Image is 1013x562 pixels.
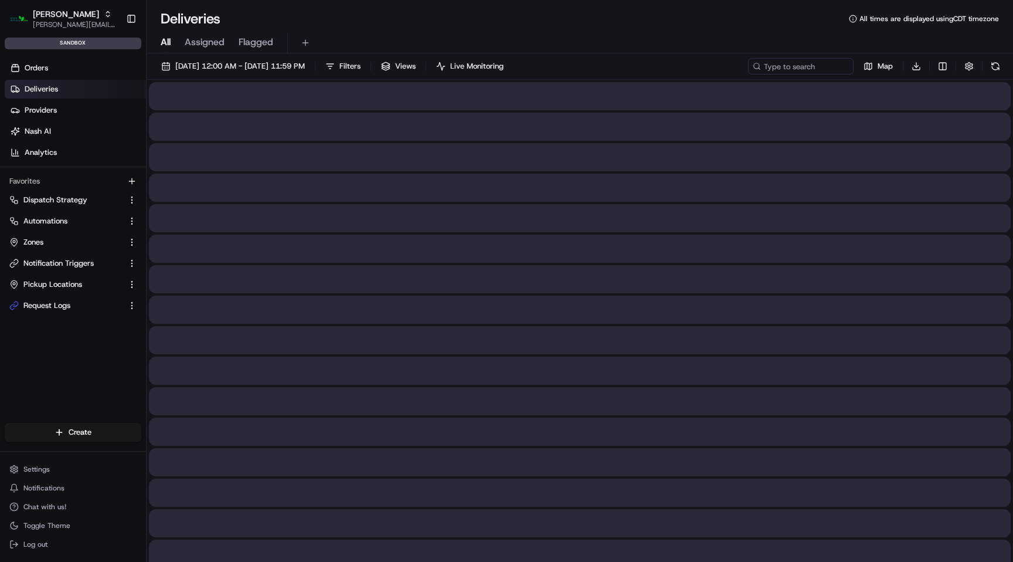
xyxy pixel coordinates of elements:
[858,58,898,75] button: Map
[33,8,99,20] button: [PERSON_NAME]
[9,9,28,28] img: Martin's
[23,502,66,512] span: Chat with us!
[859,14,999,23] span: All times are displayed using CDT timezone
[23,237,43,248] span: Zones
[5,212,141,231] button: Automations
[23,279,82,290] span: Pickup Locations
[25,84,58,94] span: Deliveries
[5,423,141,442] button: Create
[9,195,123,205] a: Dispatch Strategy
[5,80,146,99] a: Deliveries
[339,61,361,72] span: Filters
[5,38,141,49] div: sandbox
[33,20,117,29] button: [PERSON_NAME][EMAIL_ADDRESS][DOMAIN_NAME]
[5,122,146,141] a: Nash AI
[23,258,94,269] span: Notification Triggers
[450,61,504,72] span: Live Monitoring
[431,58,509,75] button: Live Monitoring
[5,296,141,315] button: Request Logs
[25,147,57,158] span: Analytics
[987,58,1004,75] button: Refresh
[23,521,70,530] span: Toggle Theme
[5,254,141,273] button: Notification Triggers
[23,300,70,311] span: Request Logs
[5,480,141,496] button: Notifications
[156,58,310,75] button: [DATE] 12:00 AM - [DATE] 11:59 PM
[5,101,146,120] a: Providers
[5,5,121,33] button: Martin's[PERSON_NAME][PERSON_NAME][EMAIL_ADDRESS][DOMAIN_NAME]
[23,483,64,493] span: Notifications
[748,58,854,75] input: Type to search
[5,517,141,534] button: Toggle Theme
[5,59,146,77] a: Orders
[161,35,171,49] span: All
[239,35,273,49] span: Flagged
[5,536,141,553] button: Log out
[376,58,421,75] button: Views
[69,427,91,438] span: Create
[5,191,141,209] button: Dispatch Strategy
[25,126,51,137] span: Nash AI
[25,105,57,116] span: Providers
[25,63,48,73] span: Orders
[395,61,416,72] span: Views
[161,9,220,28] h1: Deliveries
[5,275,141,294] button: Pickup Locations
[5,172,141,191] div: Favorites
[175,61,305,72] span: [DATE] 12:00 AM - [DATE] 11:59 PM
[5,233,141,252] button: Zones
[23,540,47,549] span: Log out
[320,58,366,75] button: Filters
[9,279,123,290] a: Pickup Locations
[5,499,141,515] button: Chat with us!
[9,258,123,269] a: Notification Triggers
[23,216,67,226] span: Automations
[5,461,141,478] button: Settings
[23,195,87,205] span: Dispatch Strategy
[23,465,50,474] span: Settings
[5,143,146,162] a: Analytics
[185,35,225,49] span: Assigned
[9,216,123,226] a: Automations
[9,237,123,248] a: Zones
[9,300,123,311] a: Request Logs
[878,61,893,72] span: Map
